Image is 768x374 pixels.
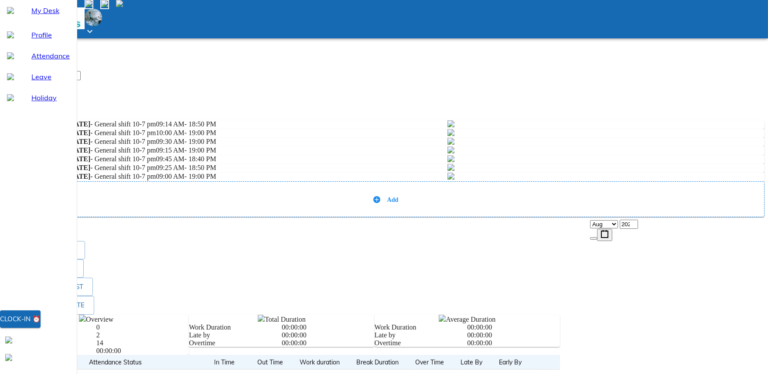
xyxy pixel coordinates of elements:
div: 00:00:00 [467,339,560,347]
span: Work duration [300,357,340,367]
input: ---- [620,220,638,229]
span: Attendance Status [89,357,153,367]
div: 00:00:00 [96,347,189,355]
img: clock-time-16px.ef8c237e.svg [258,315,265,322]
span: - General shift 10-7 pm [67,129,156,136]
span: Late By [461,357,494,367]
strong: [DATE] [67,173,90,180]
span: In Time [215,357,246,367]
span: Average Duration [446,316,495,323]
span: 10:00 AM - 19:00 PM [156,129,216,136]
span: Work duration [300,357,351,367]
div: Work Duration [189,323,282,331]
strong: [DATE] [67,155,90,163]
span: Early By [499,357,522,367]
div: 0 [96,323,189,331]
strong: [DATE] [67,120,90,128]
span: Break Duration [356,357,399,367]
div: 14 [96,339,189,347]
span: - General shift 10-7 pm [67,146,156,154]
span: Total Duration [265,316,306,323]
span: - General shift 10-7 pm [67,120,156,128]
div: Late by [375,331,468,339]
div: 00:00:00 [467,331,560,339]
span: In Time [215,357,235,367]
strong: [DATE] [67,146,90,154]
span: Over Time [415,357,455,367]
span: Break Duration [356,357,410,367]
div: 2 [96,331,189,339]
span: - General shift 10-7 pm [67,138,156,145]
img: delete-bin-outline-16px.24082ea2.svg [447,155,454,162]
img: delete-bin-outline-16px.24082ea2.svg [447,138,454,145]
div: 00:00:00 [467,323,560,331]
span: 09:14 AM - 18:50 PM [156,120,216,128]
img: clock-time-16px.ef8c237e.svg [79,315,86,322]
span: - General shift 10-7 pm [67,155,156,163]
img: delete-bin-outline-16px.24082ea2.svg [447,146,454,153]
img: delete-bin-outline-16px.24082ea2.svg [447,129,454,136]
strong: [DATE] [67,129,90,136]
div: 00:00:00 [282,331,375,339]
span: Out Time [257,357,283,367]
span: 09:30 AM - 19:00 PM [156,138,216,145]
span: 09:15 AM - 19:00 PM [156,146,216,154]
img: Employee [85,9,102,26]
span: - General shift 10-7 pm [67,164,156,171]
span: 09:00 AM - 19:00 PM [156,173,216,180]
div: Overtime [375,339,468,347]
span: Overview [86,316,113,323]
img: delete-bin-outline-16px.24082ea2.svg [447,173,454,180]
img: clock-time-16px.ef8c237e.svg [439,315,446,322]
div: 00:00:00 [282,339,375,347]
div: Late by [189,331,282,339]
div: 00:00:00 [282,323,375,331]
span: Add [387,197,399,203]
span: Late By [461,357,482,367]
strong: [DATE] [67,138,90,145]
span: 09:45 AM - 18:40 PM [156,155,216,163]
img: delete-bin-outline-16px.24082ea2.svg [447,164,454,171]
strong: [DATE] [67,164,90,171]
span: - General shift 10-7 pm [67,173,156,180]
span: 09:25 AM - 18:50 PM [156,164,216,171]
span: Attendance Status [89,357,142,367]
div: Work Duration [375,323,468,331]
img: delete-bin-outline-16px.24082ea2.svg [447,120,454,127]
div: Overtime [189,339,282,347]
span: Out Time [257,357,294,367]
span: Early By [499,357,533,367]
